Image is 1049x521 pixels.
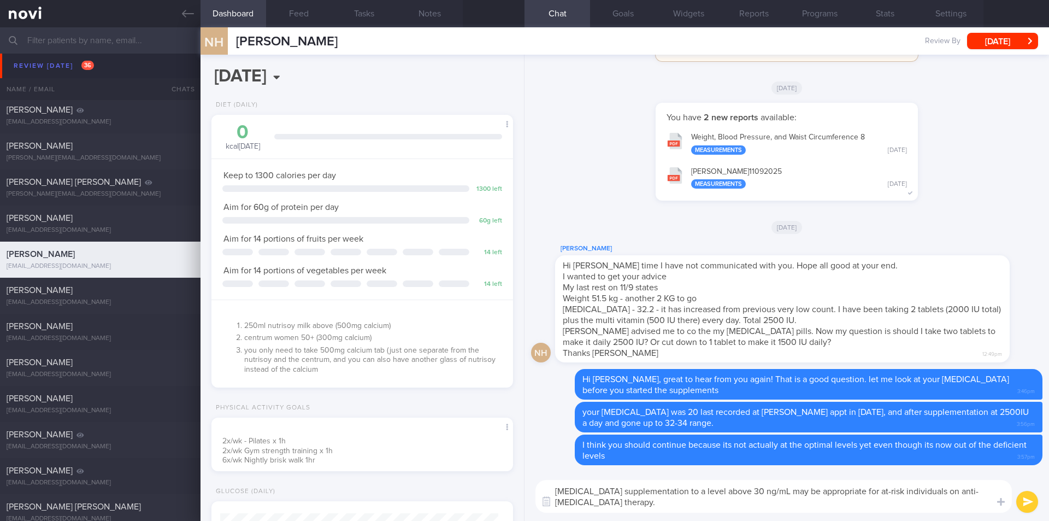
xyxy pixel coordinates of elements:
span: [DATE] [771,221,803,234]
div: [EMAIL_ADDRESS][DOMAIN_NAME] [7,298,194,307]
li: 250ml nutrisoy milk above (500mg calcium) [244,319,502,331]
div: [EMAIL_ADDRESS][DOMAIN_NAME] [7,82,194,90]
span: [PERSON_NAME] [PERSON_NAME] [7,502,141,511]
span: [PERSON_NAME] [7,394,73,403]
span: I wanted to get your advice [563,272,667,281]
div: 60 g left [475,217,502,225]
span: 3:57pm [1017,450,1035,461]
button: [DATE] [967,33,1038,49]
span: [PERSON_NAME] [7,142,73,150]
span: [PERSON_NAME] [7,214,73,223]
div: 0 [222,123,263,142]
span: [PERSON_NAME] [7,250,75,259]
button: [PERSON_NAME]11092025 Measurements [DATE] [661,160,912,195]
div: [EMAIL_ADDRESS][DOMAIN_NAME] [7,262,194,271]
span: My last rest on 11/9 states [563,283,658,292]
span: Hi [PERSON_NAME], great to hear from you again! That is a good question. let me look at your [MED... [582,375,1009,395]
span: [PERSON_NAME] [7,286,73,295]
span: Keep to 1300 calories per day [223,171,336,180]
div: [DATE] [888,180,907,189]
span: [PERSON_NAME] [7,106,73,114]
div: Glucose (Daily) [211,488,275,496]
div: [PERSON_NAME][EMAIL_ADDRESS][DOMAIN_NAME] [7,154,194,162]
span: Aim for 60g of protein per day [223,203,339,212]
span: 3:46pm [1017,385,1035,395]
button: Weight, Blood Pressure, and Waist Circumference 8 Measurements [DATE] [661,126,912,160]
div: [DATE] [888,147,907,155]
span: [PERSON_NAME] [7,69,73,78]
span: [PERSON_NAME] [7,430,73,439]
div: [EMAIL_ADDRESS][DOMAIN_NAME] [7,226,194,235]
span: 12:49pm [982,348,1002,358]
span: 6x/wk Nightly brisk walk 1hr [222,456,315,464]
div: [EMAIL_ADDRESS][DOMAIN_NAME] [7,407,194,415]
span: 2x/wk - Pilates x 1h [222,437,286,445]
span: Review By [925,37,960,46]
span: 2x/wk Gym strength training x 1h [222,447,333,455]
span: [MEDICAL_DATA] - 32.2 - it has increased from previous very low count. I have been taking 2 table... [563,305,1001,325]
div: [PERSON_NAME] [555,242,1042,255]
li: centrum women 50+ (300mg calcium) [244,331,502,343]
div: [EMAIL_ADDRESS][DOMAIN_NAME] [7,335,194,343]
span: [PERSON_NAME] [7,466,73,475]
span: [PERSON_NAME] [7,322,73,331]
div: [EMAIL_ADDRESS][DOMAIN_NAME] [7,371,194,379]
span: I think you should continue because its not actually at the optimal levels yet even though its no... [582,441,1027,460]
div: kcal [DATE] [222,123,263,152]
span: [PERSON_NAME] [7,358,73,367]
div: 14 left [475,249,502,257]
span: [DATE] [771,81,803,95]
span: [PERSON_NAME] [PERSON_NAME] [7,178,141,186]
div: [EMAIL_ADDRESS][DOMAIN_NAME] [7,443,194,451]
div: Diet (Daily) [211,101,258,109]
span: Thanks [PERSON_NAME] [563,349,658,358]
span: Hi [PERSON_NAME] time I have not communicated with you. Hope all good at your end. [563,261,898,270]
div: NH [193,21,234,63]
div: 1300 left [475,185,502,194]
div: [EMAIL_ADDRESS][DOMAIN_NAME] [7,479,194,487]
div: [PERSON_NAME] 11092025 [691,167,907,189]
span: Aim for 14 portions of fruits per week [223,235,363,243]
div: Measurements [691,179,746,189]
div: 14 left [475,280,502,289]
div: NH [531,343,551,363]
span: [PERSON_NAME] [236,35,338,48]
div: Physical Activity Goals [211,404,310,412]
li: you only need to take 500mg calcium tab (just one separate from the nutrisoy and the centrum, and... [244,343,502,375]
span: Aim for 14 portions of vegetables per week [223,266,386,275]
span: your [MEDICAL_DATA] was 20 last recorded at [PERSON_NAME] appt in [DATE], and after supplementati... [582,408,1029,428]
strong: 2 new reports [702,113,761,122]
div: [EMAIL_ADDRESS][DOMAIN_NAME] [7,118,194,126]
span: Weight 51.5 kg - another 2 KG to go [563,294,697,303]
p: You have available: [667,112,907,123]
span: [PERSON_NAME] advised me to co the my [MEDICAL_DATA] pills. Now my question is should I take two ... [563,327,995,347]
div: Measurements [691,145,746,155]
div: [PERSON_NAME][EMAIL_ADDRESS][DOMAIN_NAME] [7,190,194,198]
div: Weight, Blood Pressure, and Waist Circumference 8 [691,133,907,155]
span: 3:56pm [1017,418,1035,428]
